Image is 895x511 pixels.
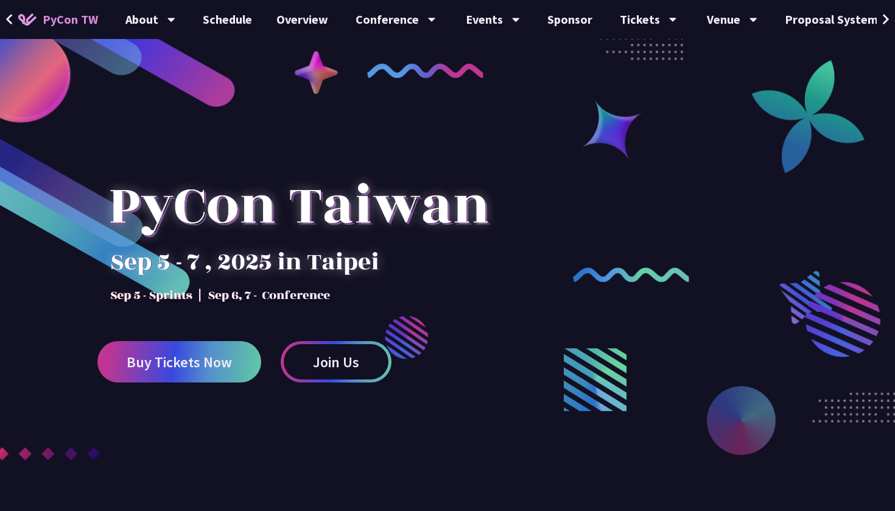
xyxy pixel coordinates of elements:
[281,341,391,382] a: Join Us
[313,354,359,370] span: Join Us
[97,341,261,382] a: Buy Tickets Now
[6,4,110,35] a: PyCon TW
[127,354,232,370] span: Buy Tickets Now
[367,63,483,78] img: curly-1.ebdbada.png
[573,267,689,282] img: curly-2.e802c9f.png
[18,13,37,26] img: Home icon of PyCon TW 2025
[43,10,98,29] span: PyCon TW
